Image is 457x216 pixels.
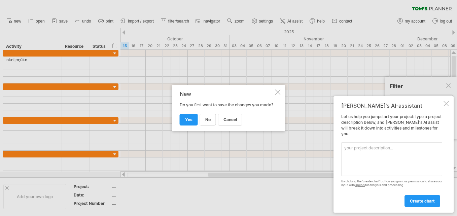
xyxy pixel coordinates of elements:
a: no [200,114,216,125]
a: create chart [405,195,440,207]
div: Let us help you jumpstart your project: type a project description below, and [PERSON_NAME]'s AI ... [341,114,442,207]
a: cancel [218,114,242,125]
span: cancel [223,117,237,122]
a: OpenAI [355,183,365,187]
div: Do you first want to save the changes you made? [180,91,274,125]
div: [PERSON_NAME]'s AI-assistant [341,102,442,109]
span: yes [185,117,192,122]
div: New [180,91,274,97]
span: no [205,117,211,122]
a: yes [180,114,198,125]
span: create chart [410,199,435,204]
div: By clicking the 'create chart' button you grant us permission to share your input with for analys... [341,180,442,187]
